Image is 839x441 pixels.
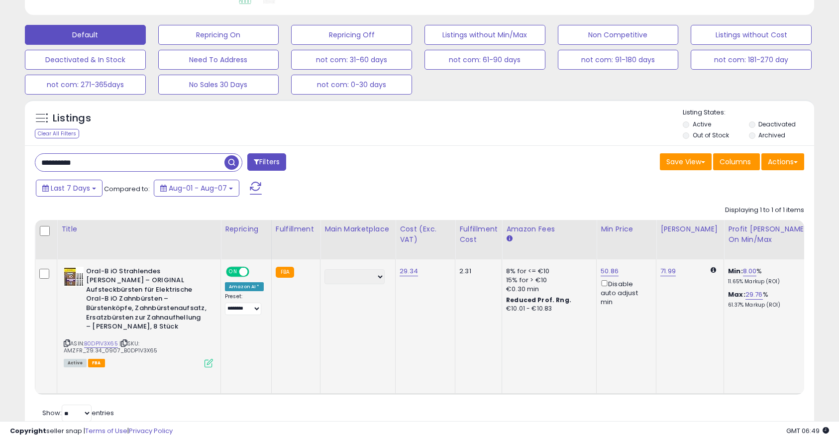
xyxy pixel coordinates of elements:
[660,266,676,276] a: 71.99
[459,224,498,245] div: Fulfillment Cost
[158,25,279,45] button: Repricing On
[158,50,279,70] button: Need To Address
[601,224,652,234] div: Min Price
[51,183,90,193] span: Last 7 Days
[104,184,150,194] span: Compared to:
[42,408,114,418] span: Show: entries
[459,267,494,276] div: 2.31
[169,183,227,193] span: Aug-01 - Aug-07
[424,25,545,45] button: Listings without Min/Max
[506,296,571,304] b: Reduced Prof. Rng.
[225,293,264,316] div: Preset:
[691,50,812,70] button: not com: 181-270 day
[320,220,396,259] th: CSV column name: cust_attr_1_Main Marketplace
[506,305,589,313] div: €10.01 - €10.83
[225,282,264,291] div: Amazon AI *
[506,285,589,294] div: €0.30 min
[660,153,712,170] button: Save View
[64,267,213,366] div: ASIN:
[601,278,648,307] div: Disable auto adjust min
[758,120,796,128] label: Deactivated
[725,206,804,215] div: Displaying 1 to 1 of 1 items
[400,266,418,276] a: 29.34
[291,25,412,45] button: Repricing Off
[129,426,173,436] a: Privacy Policy
[728,290,811,309] div: %
[506,267,589,276] div: 8% for <= €10
[693,120,711,128] label: Active
[227,267,239,276] span: ON
[601,266,619,276] a: 50.86
[693,131,729,139] label: Out of Stock
[728,278,811,285] p: 11.65% Markup (ROI)
[276,224,316,234] div: Fulfillment
[36,180,103,197] button: Last 7 Days
[713,153,760,170] button: Columns
[25,25,146,45] button: Default
[61,224,216,234] div: Title
[400,224,451,245] div: Cost (Exc. VAT)
[720,157,751,167] span: Columns
[558,25,679,45] button: Non Competitive
[691,25,812,45] button: Listings without Cost
[84,339,118,348] a: B0DP1V3X65
[25,75,146,95] button: not com: 271-365days
[758,131,785,139] label: Archived
[64,267,84,287] img: 5135LCHlofL._SL40_.jpg
[85,426,127,436] a: Terms of Use
[728,267,811,285] div: %
[291,50,412,70] button: not com: 31-60 days
[728,224,814,245] div: Profit [PERSON_NAME] on Min/Max
[247,153,286,171] button: Filters
[35,129,79,138] div: Clear All Filters
[291,75,412,95] button: not com: 0-30 days
[506,224,592,234] div: Amazon Fees
[64,359,87,367] span: All listings currently available for purchase on Amazon
[506,234,512,243] small: Amazon Fees.
[424,50,545,70] button: not com: 61-90 days
[761,153,804,170] button: Actions
[724,220,819,259] th: The percentage added to the cost of goods (COGS) that forms the calculator for Min & Max prices.
[728,290,745,299] b: Max:
[154,180,239,197] button: Aug-01 - Aug-07
[683,108,814,117] p: Listing States:
[86,267,207,334] b: Oral-B iO Strahlendes [PERSON_NAME] – ORIGINAL Aufsteckbürsten für Elektrische Oral-B iO Zahnbürs...
[728,266,743,276] b: Min:
[506,276,589,285] div: 15% for > €10
[324,224,391,234] div: Main Marketplace
[64,339,158,354] span: | SKU: AMZFR_29.34_0907_B0DP1V3X65
[248,267,264,276] span: OFF
[53,111,91,125] h5: Listings
[660,224,720,234] div: [PERSON_NAME]
[558,50,679,70] button: not com: 91-180 days
[158,75,279,95] button: No Sales 30 Days
[276,267,294,278] small: FBA
[225,224,267,234] div: Repricing
[10,427,173,436] div: seller snap | |
[745,290,763,300] a: 29.76
[786,426,829,436] span: 2025-08-15 06:49 GMT
[743,266,757,276] a: 8.00
[10,426,46,436] strong: Copyright
[728,302,811,309] p: 61.37% Markup (ROI)
[88,359,105,367] span: FBA
[25,50,146,70] button: Deactivated & In Stock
